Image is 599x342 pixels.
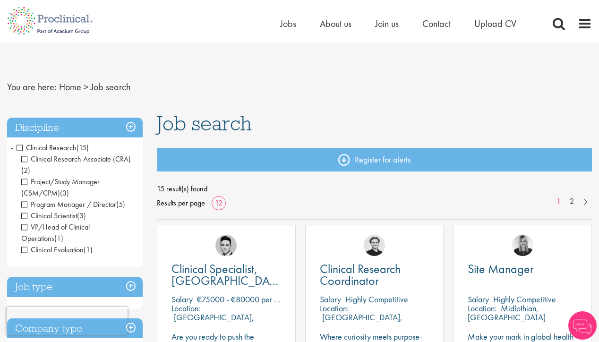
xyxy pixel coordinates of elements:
span: Clinical Research [17,143,89,153]
span: Salary [320,294,341,305]
span: > [84,81,88,93]
span: Job search [91,81,130,93]
span: Clinical Scientist [21,211,86,221]
h3: Discipline [7,118,143,138]
span: Job search [157,111,252,136]
img: Chatbot [568,311,597,340]
span: (15) [77,143,89,153]
span: (3) [77,211,86,221]
span: (1) [54,233,63,243]
a: About us [320,17,351,30]
a: Register for alerts [157,148,592,171]
span: Program Manager / Director [21,199,125,209]
span: Clinical Scientist [21,211,77,221]
span: - [10,140,13,154]
span: 15 result(s) found [157,182,592,196]
span: Location: [468,303,496,314]
p: [GEOGRAPHIC_DATA], [GEOGRAPHIC_DATA] [171,312,254,332]
a: Contact [422,17,451,30]
a: 12 [212,198,226,208]
p: Highly Competitive [493,294,556,305]
span: Clinical Evaluation [21,245,84,255]
h3: Job type [7,277,143,297]
span: Location: [320,303,349,314]
a: 1 [552,196,565,207]
span: VP/Head of Clinical Operations [21,222,90,243]
span: Results per page [157,196,205,210]
span: (2) [21,165,30,175]
span: (1) [84,245,93,255]
span: Project/Study Manager (CSM/CPM) [21,177,100,198]
span: Clinical Evaluation [21,245,93,255]
span: Salary [468,294,489,305]
p: €75000 - €80000 per hour [197,294,288,305]
span: Site Manager [468,261,534,277]
a: Join us [375,17,399,30]
span: Location: [171,303,200,314]
span: You are here: [7,81,57,93]
span: (5) [116,199,125,209]
img: Janelle Jones [512,235,533,256]
span: Clinical Research [17,143,77,153]
a: 2 [565,196,579,207]
img: Nico Kohlwes [364,235,385,256]
a: Upload CV [474,17,516,30]
iframe: reCAPTCHA [7,307,128,335]
img: Connor Lynes [215,235,237,256]
a: Jobs [280,17,296,30]
span: Salary [171,294,193,305]
a: Clinical Research Coordinator [320,263,429,287]
span: Clinical Research Coordinator [320,261,401,289]
span: (3) [60,188,69,198]
span: Program Manager / Director [21,199,116,209]
p: Midlothian, [GEOGRAPHIC_DATA] [468,303,546,323]
p: [GEOGRAPHIC_DATA], [GEOGRAPHIC_DATA] [320,312,402,332]
span: Clinical Specialist, [GEOGRAPHIC_DATA] - Cardiac [171,261,285,300]
a: breadcrumb link [59,81,81,93]
span: Clinical Research Associate (CRA) [21,154,131,164]
span: Clinical Research Associate (CRA) [21,154,131,175]
p: Highly Competitive [345,294,408,305]
a: Site Manager [468,263,577,275]
a: Clinical Specialist, [GEOGRAPHIC_DATA] - Cardiac [171,263,281,287]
